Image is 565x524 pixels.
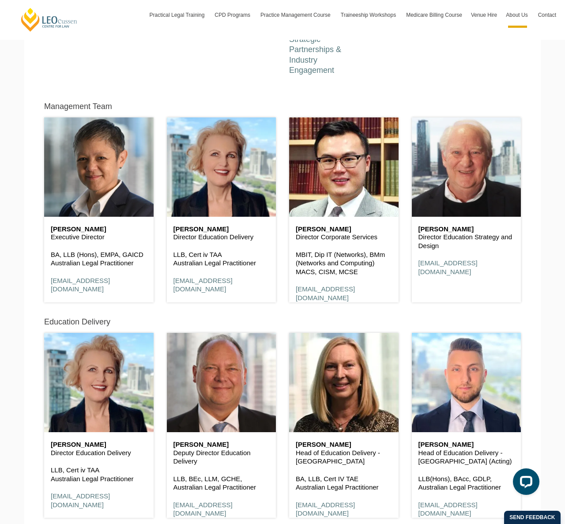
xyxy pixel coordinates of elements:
[20,7,79,32] a: [PERSON_NAME] Centre for Law
[296,475,392,492] p: BA, LLB, Cert IV TAE Australian Legal Practitioner
[145,2,211,28] a: Practical Legal Training
[51,233,147,241] p: Executive Director
[534,2,561,28] a: Contact
[51,466,147,483] p: LLB, Cert iv TAA Australian Legal Practitioner
[402,2,467,28] a: Medicare Billing Course
[296,449,392,466] p: Head of Education Delivery - [GEOGRAPHIC_DATA]
[51,226,147,233] h6: [PERSON_NAME]
[173,475,270,492] p: LLB, BEc, LLM, GCHE, Australian Legal Practitioner
[51,277,110,293] a: [EMAIL_ADDRESS][DOMAIN_NAME]
[44,102,112,111] h5: Management Team
[296,285,355,302] a: [EMAIL_ADDRESS][DOMAIN_NAME]
[256,2,336,28] a: Practice Management Course
[210,2,256,28] a: CPD Programs
[44,318,110,327] h5: Education Delivery
[296,250,392,276] p: MBIT, Dip IT (Networks), BMm (Networks and Computing) MACS, CISM, MCSE
[418,226,515,233] h6: [PERSON_NAME]
[501,2,533,28] a: About Us
[296,233,392,241] p: Director Corporate Services
[506,465,543,502] iframe: LiveChat chat widget
[173,449,270,466] p: Deputy Director Education Delivery
[51,449,147,457] p: Director Education Delivery
[51,492,110,509] a: [EMAIL_ADDRESS][DOMAIN_NAME]
[51,250,147,268] p: BA, LLB (Hons), EMPA, GAICD Australian Legal Practitioner
[173,501,233,517] a: [EMAIL_ADDRESS][DOMAIN_NAME]
[173,277,233,293] a: [EMAIL_ADDRESS][DOMAIN_NAME]
[336,2,402,28] a: Traineeship Workshops
[418,233,515,250] p: Director Education Strategy and Design
[418,259,478,275] a: [EMAIL_ADDRESS][DOMAIN_NAME]
[418,449,515,466] p: Head of Education Delivery - [GEOGRAPHIC_DATA] (Acting)
[173,226,270,233] h6: [PERSON_NAME]
[296,441,392,449] h6: [PERSON_NAME]
[173,233,270,241] p: Director Education Delivery
[418,441,515,449] h6: [PERSON_NAME]
[173,441,270,449] h6: [PERSON_NAME]
[418,475,515,492] p: LLB(Hons), BAcc, GDLP, Australian Legal Practitioner
[418,501,478,517] a: [EMAIL_ADDRESS][DOMAIN_NAME]
[51,441,147,449] h6: [PERSON_NAME]
[296,226,392,233] h6: [PERSON_NAME]
[296,501,355,517] a: [EMAIL_ADDRESS][DOMAIN_NAME]
[467,2,501,28] a: Venue Hire
[173,250,270,268] p: LLB, Cert iv TAA Australian Legal Practitioner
